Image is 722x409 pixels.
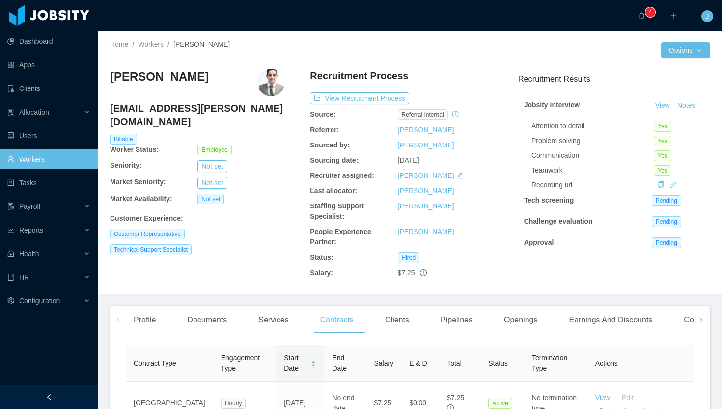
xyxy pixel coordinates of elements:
[250,306,296,334] div: Services
[110,40,128,48] a: Home
[110,229,185,239] span: Customer Representative
[456,172,463,179] i: icon: edit
[531,165,654,175] div: Teamwork
[652,216,681,227] span: Pending
[652,195,681,206] span: Pending
[595,394,610,402] a: View
[488,359,508,367] span: Status
[398,228,454,235] a: [PERSON_NAME]
[652,101,673,109] a: View
[7,297,14,304] i: icon: setting
[284,353,306,374] span: Start Date
[531,180,654,190] div: Recording url
[531,150,654,161] div: Communication
[658,181,665,188] i: icon: copy
[420,269,427,276] span: info-circle
[310,202,364,220] b: Staffing Support Specialist:
[310,359,316,366] div: Sort
[110,214,183,222] b: Customer Experience :
[524,196,574,204] strong: Tech screening
[132,40,134,48] span: /
[310,172,374,179] b: Recruiter assigned:
[138,40,164,48] a: Workers
[7,203,14,210] i: icon: file-protect
[398,109,448,120] span: Referral internal
[19,226,43,234] span: Reports
[398,172,454,179] a: [PERSON_NAME]
[110,134,137,145] span: Billable
[197,145,231,155] span: Employee
[433,306,480,334] div: Pipelines
[561,306,660,334] div: Earnings And Discounts
[197,194,224,204] span: Not set
[654,150,671,161] span: Yes
[110,244,192,255] span: Technical Support Specialist
[654,136,671,146] span: Yes
[652,237,681,248] span: Pending
[669,181,676,188] i: icon: link
[7,274,14,281] i: icon: book
[398,126,454,134] a: [PERSON_NAME]
[654,165,671,176] span: Yes
[197,160,227,172] button: Not set
[310,228,371,246] b: People Experience Partner:
[7,250,14,257] i: icon: medicine-box
[19,250,39,258] span: Health
[310,92,409,104] button: icon: exportView Recruitment Process
[221,398,246,409] span: Hourly
[310,141,350,149] b: Sourced by:
[398,252,420,263] span: Hired
[524,217,593,225] strong: Challenge evaluation
[524,238,554,246] strong: Approval
[398,156,419,164] span: [DATE]
[7,227,14,234] i: icon: line-chart
[19,297,60,305] span: Configuration
[7,31,90,51] a: icon: pie-chartDashboard
[310,269,333,277] b: Salary:
[173,40,230,48] span: [PERSON_NAME]
[398,187,454,195] a: [PERSON_NAME]
[7,55,90,75] a: icon: appstoreApps
[645,7,655,17] sup: 4
[7,173,90,193] a: icon: profileTasks
[310,69,408,83] h4: Recruitment Process
[110,178,166,186] b: Market Seniority:
[447,359,462,367] span: Total
[661,42,710,58] button: Optionsicon: down
[658,180,665,190] div: Copy
[374,359,393,367] span: Salary
[221,354,260,372] span: Engagement Type
[310,187,357,195] b: Last allocator:
[179,306,235,334] div: Documents
[639,12,645,19] i: icon: bell
[312,306,361,334] div: Contracts
[197,177,227,189] button: Not set
[110,101,285,129] h4: [EMAIL_ADDRESS][PERSON_NAME][DOMAIN_NAME]
[134,359,176,367] span: Contract Type
[7,126,90,146] a: icon: robotUsers
[257,69,285,96] img: 47eb8286-7d5c-4026-888b-b4c49c8b8ffc_67eafeb49cea7-400w.png
[115,318,120,322] i: icon: left
[19,203,40,210] span: Payroll
[524,101,580,109] strong: Jobsity interview
[7,109,14,116] i: icon: solution
[532,354,567,372] span: Termination Type
[110,146,159,153] b: Worker Status:
[488,398,512,409] span: Active
[110,195,172,203] b: Market Availability:
[332,354,347,372] span: End Date
[7,79,90,98] a: icon: auditClients
[19,108,49,116] span: Allocation
[310,94,409,102] a: icon: exportView Recruitment Process
[398,141,454,149] a: [PERSON_NAME]
[447,394,464,402] span: $7.25
[310,126,339,134] b: Referrer:
[706,10,709,22] span: J
[452,111,459,117] i: icon: history
[654,121,671,132] span: Yes
[19,273,29,281] span: HR
[311,359,316,362] i: icon: caret-up
[595,359,618,367] span: Actions
[699,318,704,322] i: icon: right
[610,390,641,406] button: Edit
